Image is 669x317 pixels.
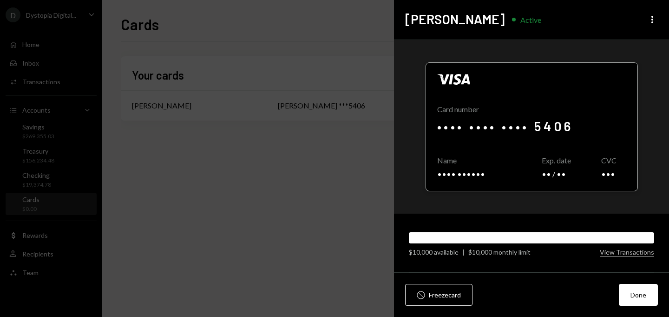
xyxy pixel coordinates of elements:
[426,62,638,191] div: Click to reveal
[405,10,505,28] h2: [PERSON_NAME]
[409,247,459,257] div: $10,000 available
[619,284,658,306] button: Done
[520,15,541,24] div: Active
[429,290,461,300] div: Freeze card
[468,247,531,257] div: $10,000 monthly limit
[462,247,465,257] div: |
[600,248,654,257] button: View Transactions
[405,284,472,306] button: Freezecard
